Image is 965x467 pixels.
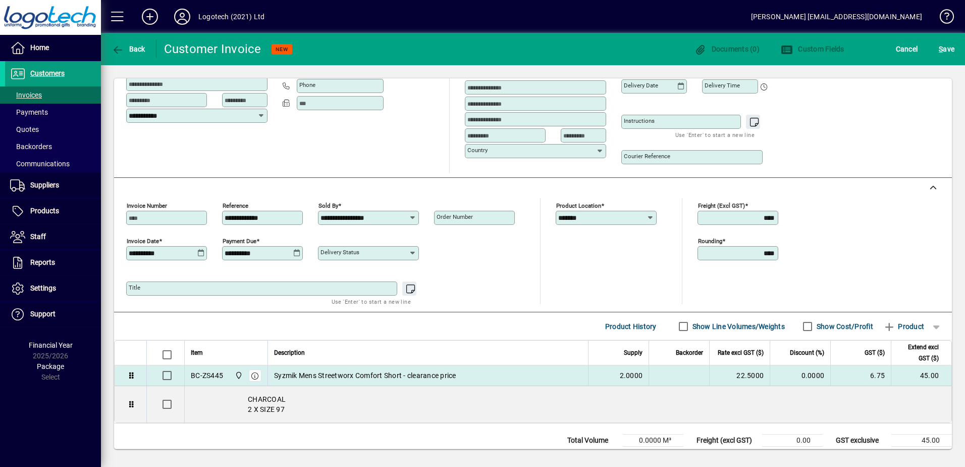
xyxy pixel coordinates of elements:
button: Profile [166,8,198,26]
a: Products [5,199,101,224]
span: Communications [10,160,70,168]
td: Total Weight [562,447,623,459]
mat-label: Delivery status [320,249,359,256]
span: Backorder [676,347,703,358]
mat-label: Freight (excl GST) [698,202,745,209]
span: Extend excl GST ($) [897,342,939,364]
a: Payments [5,104,101,121]
span: Discount (%) [790,347,824,358]
button: Product [878,317,929,336]
a: Settings [5,276,101,301]
mat-label: Instructions [624,117,655,124]
button: Save [936,40,957,58]
mat-label: Delivery date [624,82,658,89]
span: Syzmik Mens Streetworx Comfort Short - clearance price [274,370,456,381]
span: Central [232,370,244,381]
span: Description [274,347,305,358]
mat-label: Title [129,284,140,291]
span: Custom Fields [781,45,844,53]
span: Package [37,362,64,370]
a: Suppliers [5,173,101,198]
span: Product [883,318,924,335]
mat-label: Reference [223,202,248,209]
div: 22.5000 [716,370,764,381]
mat-label: Sold by [318,202,338,209]
a: Communications [5,155,101,172]
a: Support [5,302,101,327]
td: 0.0000 M³ [623,435,683,447]
span: Suppliers [30,181,59,189]
mat-hint: Use 'Enter' to start a new line [332,296,411,307]
div: BC-ZS445 [191,370,223,381]
div: [PERSON_NAME] [EMAIL_ADDRESS][DOMAIN_NAME] [751,9,922,25]
span: NEW [276,46,288,53]
td: 0.00 [762,435,823,447]
span: Invoices [10,91,42,99]
mat-hint: Use 'Enter' to start a new line [675,129,755,141]
span: Financial Year [29,341,73,349]
a: Staff [5,224,101,250]
td: Rounding [691,447,762,459]
a: Home [5,35,101,61]
td: 45.00 [891,435,952,447]
td: GST [831,447,891,459]
td: 6.75 [830,365,891,386]
span: Documents (0) [694,45,760,53]
span: Reports [30,258,55,266]
span: Product History [605,318,657,335]
button: Custom Fields [778,40,847,58]
td: Freight (excl GST) [691,435,762,447]
button: Product History [601,317,661,336]
td: 0.00 [762,447,823,459]
button: Add [134,8,166,26]
span: 2.0000 [620,370,643,381]
mat-label: Product location [556,202,601,209]
mat-label: Rounding [698,238,722,245]
mat-label: Delivery time [705,82,740,89]
a: Backorders [5,138,101,155]
td: 6.75 [891,447,952,459]
td: GST exclusive [831,435,891,447]
span: Item [191,347,203,358]
span: Quotes [10,125,39,133]
td: 0.0000 [770,365,830,386]
span: Rate excl GST ($) [718,347,764,358]
label: Show Line Volumes/Weights [690,321,785,332]
mat-label: Phone [299,81,315,88]
mat-label: Order number [437,213,473,220]
span: GST ($) [865,347,885,358]
span: Cancel [896,41,918,57]
span: Payments [10,108,48,116]
div: Logotech (2021) Ltd [198,9,264,25]
button: Cancel [893,40,921,58]
a: Knowledge Base [932,2,952,35]
td: Total Volume [562,435,623,447]
mat-label: Courier Reference [624,153,670,160]
span: Back [112,45,145,53]
span: Products [30,207,59,215]
td: 45.00 [891,365,951,386]
div: CHARCOAL 2 X SIZE 97 [185,386,951,423]
mat-label: Payment due [223,238,256,245]
span: Staff [30,232,46,241]
span: Home [30,43,49,52]
span: Customers [30,69,65,77]
button: Back [109,40,148,58]
span: Support [30,310,56,318]
td: 0.0000 Kg [623,447,683,459]
mat-label: Invoice date [127,238,159,245]
label: Show Cost/Profit [815,321,873,332]
span: Supply [624,347,642,358]
span: S [939,45,943,53]
a: Quotes [5,121,101,138]
div: Customer Invoice [164,41,261,57]
mat-label: Country [467,147,488,154]
a: Invoices [5,86,101,104]
span: Settings [30,284,56,292]
span: Backorders [10,143,52,151]
a: Reports [5,250,101,275]
app-page-header-button: Back [101,40,156,58]
button: Documents (0) [691,40,762,58]
span: ave [939,41,954,57]
mat-label: Invoice number [127,202,167,209]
